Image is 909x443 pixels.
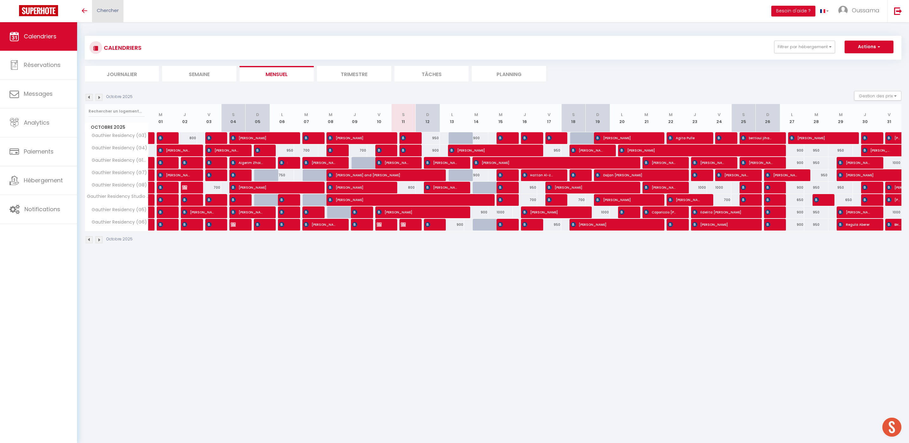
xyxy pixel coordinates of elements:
span: غرم الله الزهراني [158,132,166,144]
abbr: M [329,112,333,118]
abbr: L [281,112,283,118]
img: logout [894,7,902,15]
span: Gauthier Residency (G6) [86,219,148,226]
button: Besoin d'aide ? [771,6,815,16]
span: [PERSON_NAME] [328,181,385,193]
span: [PERSON_NAME] [547,132,555,144]
span: [PERSON_NAME] [595,132,652,144]
div: 1000 [586,206,610,218]
span: [PERSON_NAME] [498,218,506,231]
div: 900 [780,219,804,231]
abbr: M [644,112,648,118]
span: bettioui jihane [741,132,774,144]
span: [PERSON_NAME] [425,157,458,169]
span: Messages [24,90,53,98]
span: [PERSON_NAME] [182,194,190,206]
th: 30 [853,104,877,132]
span: [PERSON_NAME] de [PERSON_NAME] [716,169,749,181]
div: 800 [173,132,197,144]
a: [PERSON_NAME] [148,182,152,194]
span: [PERSON_NAME] [377,144,385,156]
div: 950 [270,145,294,156]
th: 27 [780,104,804,132]
h3: CALENDRIERS [102,41,142,55]
abbr: V [207,112,210,118]
span: [PERSON_NAME] [765,181,774,193]
span: [PERSON_NAME] [571,218,652,231]
span: [PERSON_NAME] [765,169,798,181]
th: 19 [586,104,610,132]
a: [PERSON_NAME] [148,206,152,218]
span: [PERSON_NAME] [644,181,676,193]
img: Super Booking [19,5,58,16]
span: Aigerim Zhaiymbet [231,157,263,169]
span: Oussama [852,6,879,14]
abbr: M [839,112,843,118]
li: Mensuel [240,66,314,81]
span: [PERSON_NAME] [182,218,190,231]
div: 900 [780,145,804,156]
button: Gestion des prix [854,91,901,101]
abbr: L [621,112,623,118]
abbr: J [524,112,526,118]
span: [PERSON_NAME] [158,206,166,218]
span: [PERSON_NAME] [741,194,749,206]
li: Journalier [85,66,159,81]
span: [PERSON_NAME] [377,206,458,218]
th: 22 [658,104,683,132]
span: [PERSON_NAME] [231,206,263,218]
abbr: M [474,112,478,118]
span: [PERSON_NAME] [522,218,530,231]
th: 18 [561,104,586,132]
th: 15 [488,104,513,132]
span: Calendriers [24,32,56,40]
div: 950 [828,182,853,193]
span: [PERSON_NAME] [328,132,385,144]
span: [PERSON_NAME] [765,218,774,231]
span: [PERSON_NAME] [692,157,725,169]
span: [PERSON_NAME] [328,144,336,156]
span: [PERSON_NAME] [255,144,263,156]
div: 1000 [488,206,513,218]
span: [PERSON_NAME] [207,144,239,156]
span: [PERSON_NAME] [182,157,190,169]
div: 950 [804,219,829,231]
span: [PERSON_NAME] [644,157,676,169]
th: 03 [197,104,221,132]
span: [PERSON_NAME] [304,132,312,144]
span: Notifications [24,205,60,213]
th: 01 [148,104,173,132]
abbr: V [548,112,550,118]
abbr: M [304,112,308,118]
div: 650 [828,194,853,206]
span: [PERSON_NAME] [522,132,530,144]
abbr: V [378,112,380,118]
div: 950 [537,219,562,231]
th: 20 [610,104,634,132]
span: [PERSON_NAME] [231,181,312,193]
span: [PERSON_NAME] [231,169,239,181]
abbr: J [694,112,696,118]
span: [PERSON_NAME] [207,169,215,181]
span: [PERSON_NAME] [668,218,676,231]
div: 900 [780,182,804,193]
span: [PERSON_NAME] and [PERSON_NAME] [328,169,434,181]
abbr: L [451,112,453,118]
span: [PERSON_NAME] [182,206,215,218]
abbr: S [232,112,235,118]
div: 900 [464,206,489,218]
div: 1000 [877,157,901,169]
th: 17 [537,104,562,132]
span: [PERSON_NAME] [862,132,871,144]
th: 06 [270,104,294,132]
th: 16 [513,104,537,132]
span: [PERSON_NAME] [862,144,892,156]
span: [PERSON_NAME] [547,181,628,193]
span: [PERSON_NAME] [304,206,312,218]
span: Doğan [PERSON_NAME] [595,169,677,181]
th: 10 [367,104,392,132]
span: [PERSON_NAME] [377,218,385,231]
span: [PERSON_NAME] [838,169,882,181]
span: [PERSON_NAME] [279,194,287,206]
p: Octobre 2025 [106,236,133,242]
